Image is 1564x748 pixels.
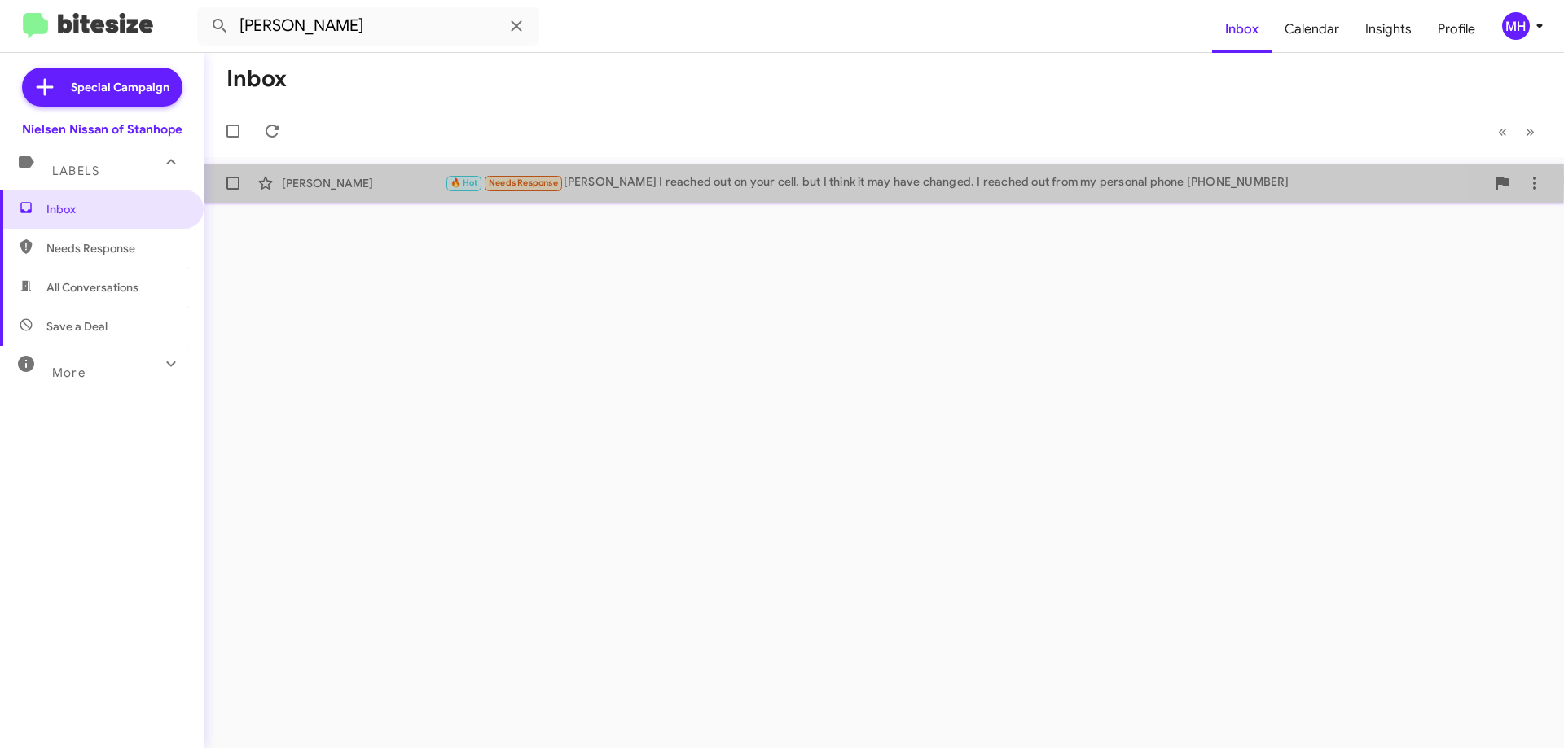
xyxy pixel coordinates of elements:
a: Inbox [1212,6,1272,53]
a: Profile [1425,6,1488,53]
div: MH [1502,12,1530,40]
span: Needs Response [46,240,185,256]
button: Next [1516,115,1544,148]
div: [PERSON_NAME] I reached out on your cell, but I think it may have changed. I reached out from my ... [445,173,1486,192]
span: More [52,365,86,380]
a: Special Campaign [22,68,182,107]
span: Inbox [46,201,185,217]
button: Previous [1488,115,1517,148]
h1: Inbox [226,66,287,92]
span: Special Campaign [71,79,169,95]
span: Needs Response [489,177,558,188]
input: Search [197,7,539,46]
span: 🔥 Hot [450,177,478,188]
button: MH [1488,12,1546,40]
span: All Conversations [46,279,138,295]
a: Insights [1352,6,1425,53]
a: Calendar [1272,6,1352,53]
div: [PERSON_NAME] [282,175,445,191]
span: » [1526,121,1535,142]
nav: Page navigation example [1489,115,1544,148]
span: « [1498,121,1507,142]
div: Nielsen Nissan of Stanhope [22,121,182,138]
span: Labels [52,164,99,178]
span: Save a Deal [46,318,108,335]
